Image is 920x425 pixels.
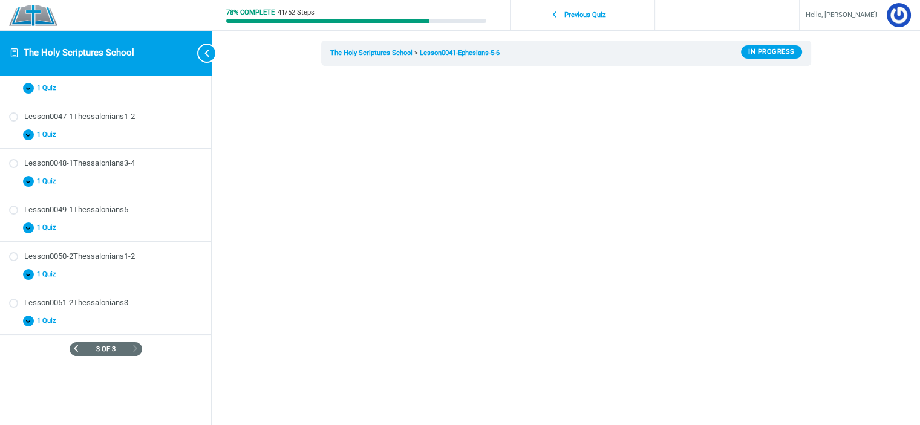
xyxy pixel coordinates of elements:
div: Lesson0051-2Thessalonians3 [24,297,202,309]
span: 1 Quiz [34,84,64,92]
div: Not started [9,299,18,308]
button: 1 Quiz [9,126,202,143]
a: The Holy Scriptures School [330,49,413,57]
button: 1 Quiz [9,313,202,330]
span: 1 Quiz [34,131,64,139]
a: Lesson0041-Ephesians-5-6 [420,49,500,57]
button: 1 Quiz [9,219,202,236]
button: Toggle sidebar navigation [188,30,212,76]
a: Not started Lesson0050-2Thessalonians1-2 [9,251,202,262]
div: Lesson0049-1Thessalonians5 [24,204,202,216]
span: Hello, [PERSON_NAME]! [806,9,878,22]
nav: Breadcrumbs [321,41,811,66]
a: The Holy Scriptures School [24,47,134,58]
a: Previous Page [73,345,79,352]
a: Not started Lesson0047-1Thessalonians1-2 [9,111,202,123]
div: Lesson0048-1Thessalonians3-4 [24,158,202,169]
button: 1 Quiz [9,265,202,283]
div: Not started [9,206,18,215]
a: Previous Quiz [514,4,651,27]
div: Not started [9,112,18,122]
span: 1 Quiz [34,224,64,232]
span: 3 of 3 [96,346,116,352]
div: Not started [9,159,18,168]
div: Lesson0047-1Thessalonians1-2 [24,111,202,123]
button: 1 Quiz [9,79,202,97]
a: Not started Lesson0051-2Thessalonians3 [9,297,202,309]
button: 1 Quiz [9,172,202,190]
span: 1 Quiz [34,177,64,186]
div: 41/52 Steps [278,9,315,16]
div: Not started [9,252,18,261]
div: In Progress [741,45,802,59]
span: 1 Quiz [34,317,64,325]
span: Previous Quiz [558,11,613,19]
div: Lesson0050-2Thessalonians1-2 [24,251,202,262]
div: 78% Complete [226,9,275,16]
a: Not started Lesson0049-1Thessalonians5 [9,204,202,216]
span: 1 Quiz [34,270,64,279]
a: Not started Lesson0048-1Thessalonians3-4 [9,158,202,169]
